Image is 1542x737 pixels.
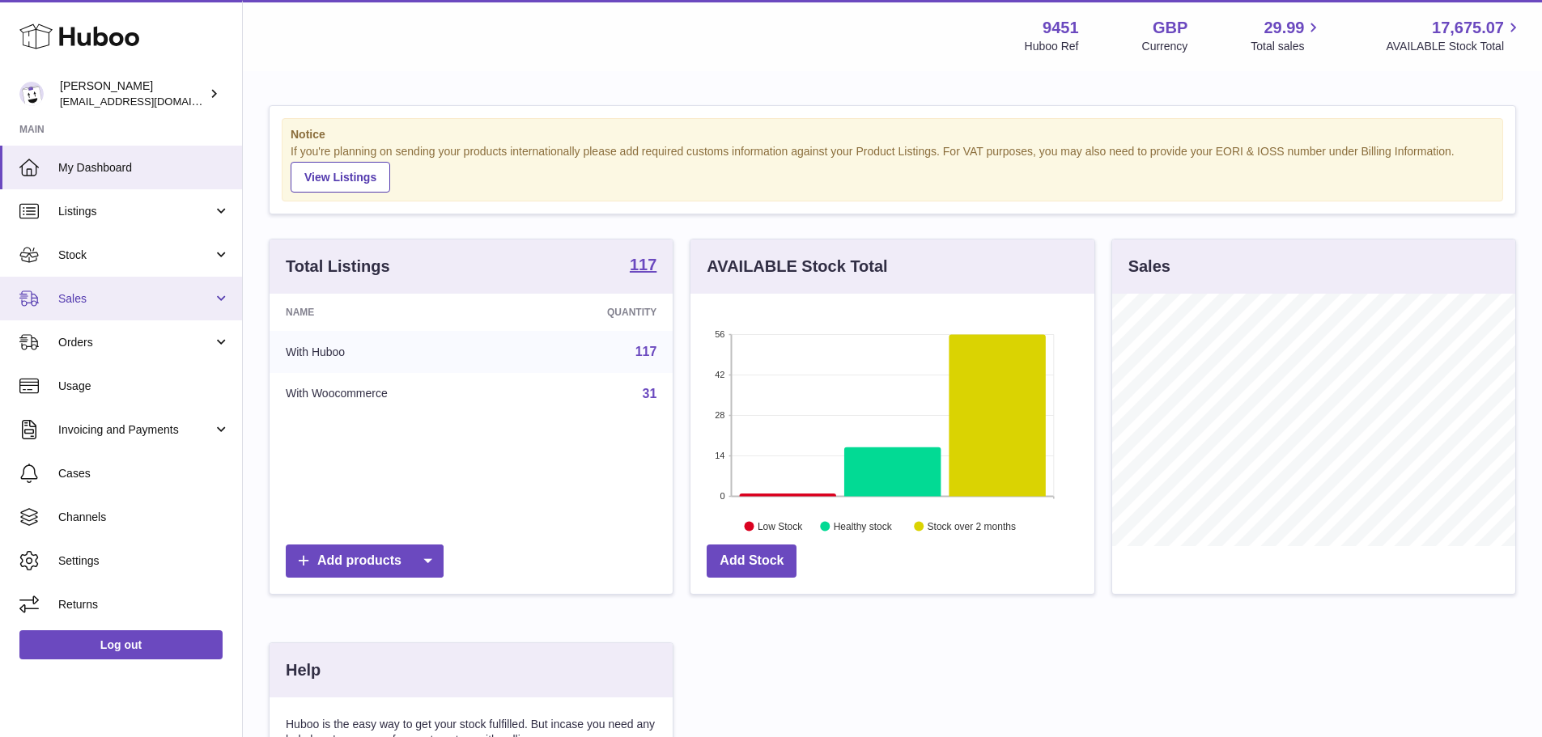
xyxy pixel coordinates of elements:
[58,160,230,176] span: My Dashboard
[630,256,656,276] a: 117
[58,553,230,569] span: Settings
[834,520,893,532] text: Healthy stock
[520,294,673,331] th: Quantity
[716,370,725,379] text: 42
[58,510,230,525] span: Channels
[1142,39,1188,54] div: Currency
[635,345,657,358] a: 117
[286,256,390,277] h3: Total Listings
[286,659,321,681] h3: Help
[58,379,230,394] span: Usage
[19,82,44,106] img: internalAdmin-9451@internal.huboo.com
[58,204,213,219] span: Listings
[270,331,520,373] td: With Huboo
[928,520,1016,532] text: Stock over 2 months
[58,597,230,612] span: Returns
[58,335,213,350] span: Orders
[58,422,213,438] span: Invoicing and Payments
[707,544,796,578] a: Add Stock
[1386,39,1523,54] span: AVAILABLE Stock Total
[270,294,520,331] th: Name
[630,256,656,273] strong: 117
[1251,17,1323,54] a: 29.99 Total sales
[1043,17,1079,39] strong: 9451
[720,491,725,501] text: 0
[60,95,238,108] span: [EMAIL_ADDRESS][DOMAIN_NAME]
[716,451,725,460] text: 14
[291,127,1494,142] strong: Notice
[58,291,213,307] span: Sales
[19,630,223,659] a: Log out
[60,78,206,109] div: [PERSON_NAME]
[1251,39,1323,54] span: Total sales
[1432,17,1504,39] span: 17,675.07
[58,248,213,263] span: Stock
[291,144,1494,193] div: If you're planning on sending your products internationally please add required customs informati...
[643,387,657,400] a: 31
[270,373,520,415] td: With Woocommerce
[1128,256,1170,277] h3: Sales
[1025,39,1079,54] div: Huboo Ref
[758,520,803,532] text: Low Stock
[1264,17,1304,39] span: 29.99
[1153,17,1187,39] strong: GBP
[286,544,444,578] a: Add products
[291,162,390,193] a: View Listings
[58,466,230,481] span: Cases
[1386,17,1523,54] a: 17,675.07 AVAILABLE Stock Total
[707,256,887,277] h3: AVAILABLE Stock Total
[716,329,725,339] text: 56
[716,410,725,420] text: 28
